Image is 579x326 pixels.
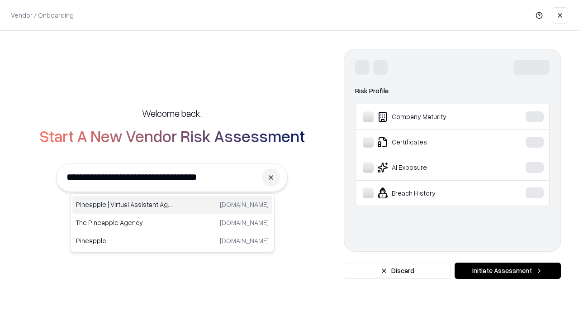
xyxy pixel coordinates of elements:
div: Company Maturity [363,111,498,122]
div: Certificates [363,137,498,148]
div: Suggestions [70,193,275,252]
p: Vendor / Onboarding [11,10,74,20]
h2: Start A New Vendor Risk Assessment [39,127,305,145]
p: [DOMAIN_NAME] [220,218,269,227]
button: Initiate Assessment [455,263,561,279]
button: Discard [344,263,451,279]
p: Pineapple | Virtual Assistant Agency [76,200,172,209]
p: [DOMAIN_NAME] [220,236,269,245]
div: Risk Profile [355,86,550,96]
div: AI Exposure [363,162,498,173]
p: The Pineapple Agency [76,218,172,227]
p: Pineapple [76,236,172,245]
p: [DOMAIN_NAME] [220,200,269,209]
div: Breach History [363,187,498,198]
h5: Welcome back, [142,107,202,120]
